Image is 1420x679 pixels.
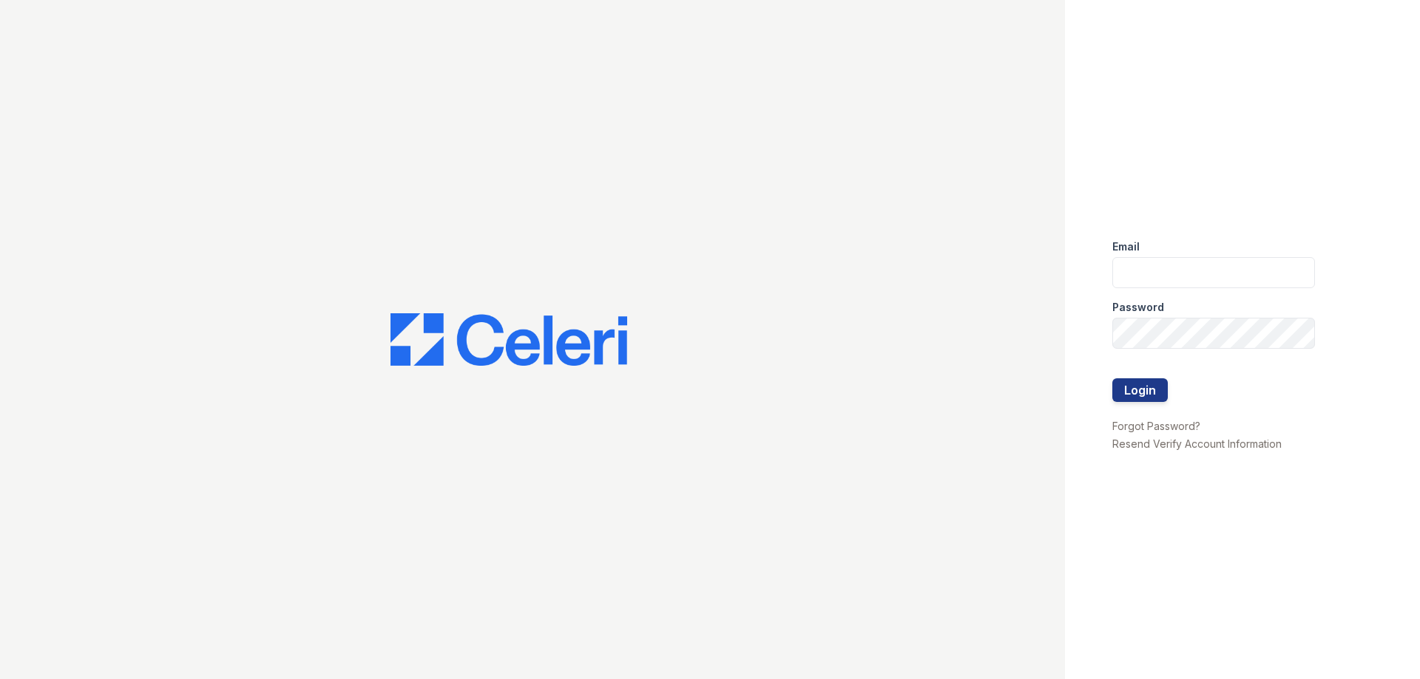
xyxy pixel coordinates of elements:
[390,313,627,366] img: CE_Logo_Blue-a8612792a0a2168367f1c8372b55b34899dd931a85d93a1a3d3e32e68fde9ad4.png
[1112,378,1168,402] button: Login
[1112,420,1200,432] a: Forgot Password?
[1112,300,1164,315] label: Password
[1112,239,1140,254] label: Email
[1112,437,1282,450] a: Resend Verify Account Information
